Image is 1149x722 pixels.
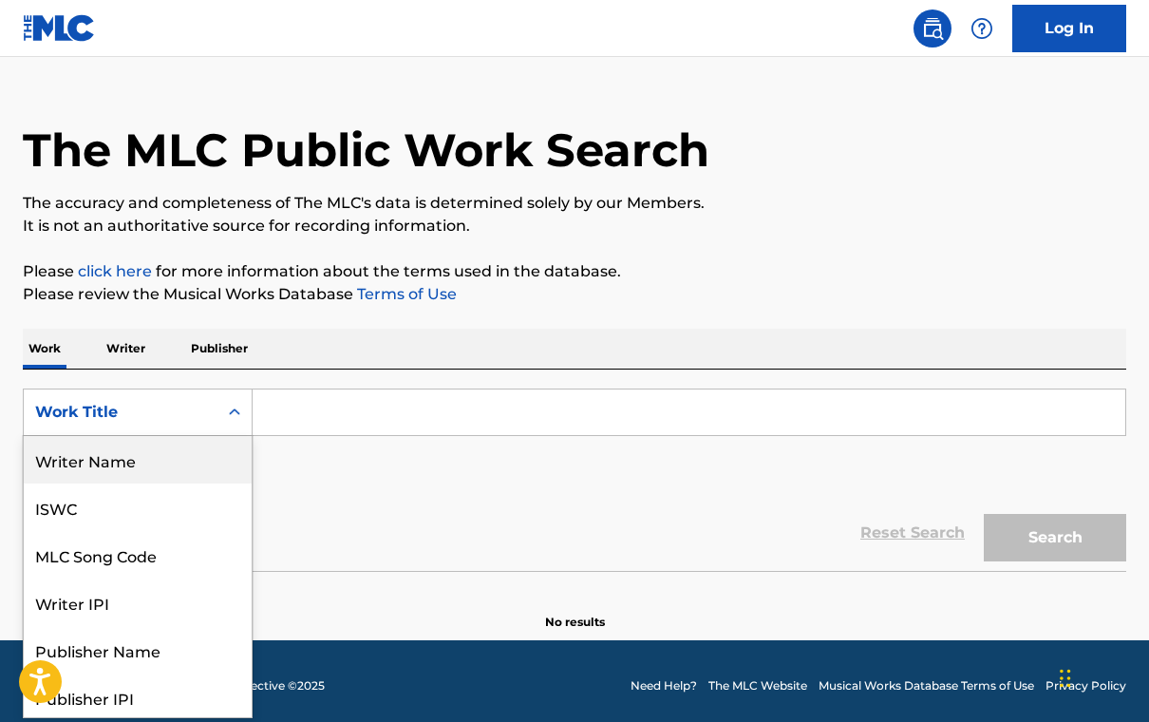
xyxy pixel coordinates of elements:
div: Publisher IPI [24,674,252,721]
p: No results [545,591,605,631]
img: help [970,17,993,40]
div: ISWC [24,484,252,531]
a: Musical Works Database Terms of Use [819,677,1034,694]
p: It is not an authoritative source for recording information. [23,215,1126,237]
div: Help [963,9,1001,47]
p: Writer [101,329,151,369]
p: Publisher [185,329,254,369]
a: click here [78,262,152,280]
a: Need Help? [631,677,697,694]
img: search [921,17,944,40]
img: MLC Logo [23,14,96,42]
p: Work [23,329,66,369]
div: MLC Song Code [24,531,252,579]
form: Search Form [23,389,1126,571]
p: Please for more information about the terms used in the database. [23,260,1126,283]
div: Publisher Name [24,626,252,674]
div: Drag [1060,650,1071,707]
a: The MLC Website [708,677,807,694]
p: Please review the Musical Works Database [23,283,1126,306]
a: Log In [1012,5,1126,52]
a: Privacy Policy [1045,677,1126,694]
h1: The MLC Public Work Search [23,122,709,179]
div: Writer Name [24,436,252,484]
a: Public Search [914,9,951,47]
p: The accuracy and completeness of The MLC's data is determined solely by our Members. [23,192,1126,215]
div: Writer IPI [24,579,252,626]
iframe: Chat Widget [1054,631,1149,722]
div: Work Title [35,401,206,424]
a: Terms of Use [353,285,457,303]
